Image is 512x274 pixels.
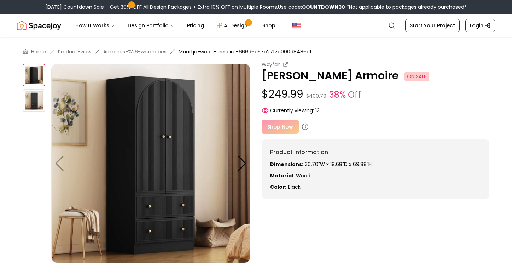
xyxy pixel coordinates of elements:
[296,172,310,179] span: Wood
[103,48,167,55] a: Armoires-%26-wardrobes
[17,18,61,33] a: Spacejoy
[345,4,467,11] span: *Not applicable to packages already purchased*
[270,148,481,156] h6: Product Information
[404,72,429,81] span: ON SALE
[45,4,467,11] div: [DATE] Countdown Sale – Get 30% OFF All Design Packages + Extra 10% OFF on Multiple Rooms.
[262,88,489,101] p: $249.99
[122,18,180,33] button: Design Portfolio
[181,18,210,33] a: Pricing
[70,18,121,33] button: How It Works
[288,183,301,190] span: black
[257,18,281,33] a: Shop
[23,64,45,86] img: https://storage.googleapis.com/spacejoy-main/assets/666d6d57c2717a000d8486d1/product_0_bj9764amg5f
[306,92,326,99] small: $400.79
[23,89,45,112] img: https://storage.googleapis.com/spacejoy-main/assets/666d6d57c2717a000d8486d1/product_1_dfiamcic2pm
[250,64,449,263] img: https://storage.googleapis.com/spacejoy-main/assets/666d6d57c2717a000d8486d1/product_1_dfiamcic2pm
[262,69,489,82] p: [PERSON_NAME] Armoire
[58,48,91,55] a: Product-view
[302,4,345,11] b: COUNTDOWN30
[278,4,345,11] span: Use code:
[23,48,489,55] nav: breadcrumb
[405,19,460,32] a: Start Your Project
[262,61,280,68] small: Wayfair
[329,89,361,101] small: 38% Off
[270,183,286,190] strong: Color:
[70,18,281,33] nav: Main
[179,48,311,55] span: Maartje-wood-armoire-666d6d57c2717a000d8486d1
[211,18,255,33] a: AI Design
[315,107,320,114] span: 13
[270,107,314,114] span: Currently viewing:
[270,161,303,168] strong: Dimensions:
[270,161,481,168] p: 30.70"W x 19.68"D x 69.88"H
[270,172,295,179] strong: Material:
[17,18,61,33] img: Spacejoy Logo
[31,48,46,55] a: Home
[17,14,495,37] nav: Global
[292,21,301,30] img: United States
[51,64,250,263] img: https://storage.googleapis.com/spacejoy-main/assets/666d6d57c2717a000d8486d1/product_0_bj9764amg5f
[465,19,495,32] a: Login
